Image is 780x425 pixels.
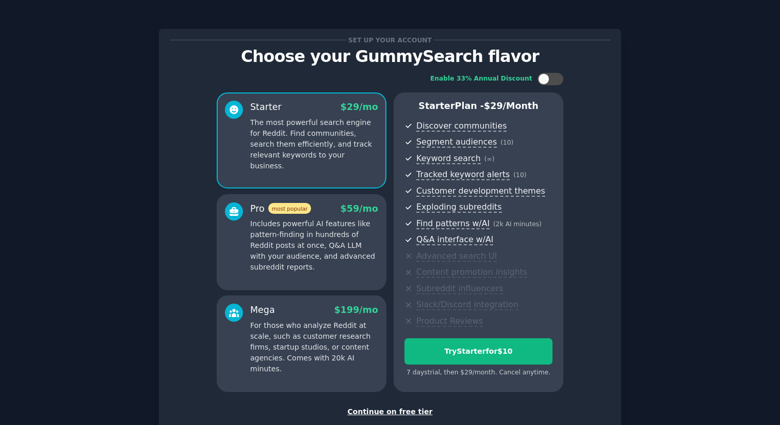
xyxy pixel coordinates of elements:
div: Pro [250,202,311,215]
span: $ 29 /mo [340,102,378,112]
span: Segment audiences [416,137,497,148]
span: Content promotion insights [416,267,527,278]
button: TryStarterfor$10 [404,338,553,365]
span: Discover communities [416,121,507,132]
span: ( 10 ) [513,171,526,179]
div: 7 days trial, then $ 29 /month . Cancel anytime. [404,368,553,377]
div: Mega [250,304,275,317]
span: Slack/Discord integration [416,300,518,310]
p: Starter Plan - [404,100,553,113]
span: $ 59 /mo [340,203,378,214]
p: The most powerful search engine for Reddit. Find communities, search them efficiently, and track ... [250,117,378,171]
span: Product Reviews [416,316,483,327]
span: Keyword search [416,153,481,164]
div: Enable 33% Annual Discount [430,74,532,84]
p: Choose your GummySearch flavor [170,48,610,66]
span: Customer development themes [416,186,545,197]
span: Exploding subreddits [416,202,501,213]
div: Continue on free tier [170,406,610,417]
span: Find patterns w/AI [416,218,490,229]
span: Advanced search UI [416,251,497,262]
span: Set up your account [347,35,434,45]
span: most popular [268,203,312,214]
div: Starter [250,101,282,114]
p: Includes powerful AI features like pattern-finding in hundreds of Reddit posts at once, Q&A LLM w... [250,218,378,273]
span: $ 199 /mo [334,305,378,315]
span: ( ∞ ) [484,155,495,163]
span: Q&A interface w/AI [416,234,493,245]
span: ( 10 ) [500,139,513,146]
span: ( 2k AI minutes ) [493,221,542,228]
span: $ 29 /month [484,101,539,111]
span: Subreddit influencers [416,284,503,294]
span: Tracked keyword alerts [416,169,510,180]
p: For those who analyze Reddit at scale, such as customer research firms, startup studios, or conte... [250,320,378,374]
div: Try Starter for $10 [405,346,552,357]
